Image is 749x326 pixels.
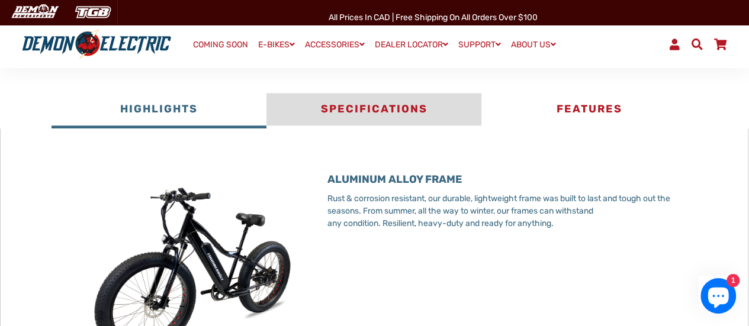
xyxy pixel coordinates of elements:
[481,93,696,128] button: Features
[329,12,538,22] span: All Prices in CAD | Free shipping on all orders over $100
[454,36,505,53] a: SUPPORT
[6,2,63,22] img: Demon Electric
[52,93,266,128] button: Highlights
[18,29,175,60] img: Demon Electric logo
[327,173,697,186] h3: ALUMINUM ALLOY FRAME
[697,278,740,317] inbox-online-store-chat: Shopify online store chat
[327,192,697,230] p: Rust & corrosion resistant, our durable, lightweight frame was built to last and tough out the se...
[254,36,299,53] a: E-BIKES
[266,93,481,128] button: Specifications
[69,2,117,22] img: TGB Canada
[189,37,252,53] a: COMING SOON
[507,36,560,53] a: ABOUT US
[371,36,452,53] a: DEALER LOCATOR
[301,36,369,53] a: ACCESSORIES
